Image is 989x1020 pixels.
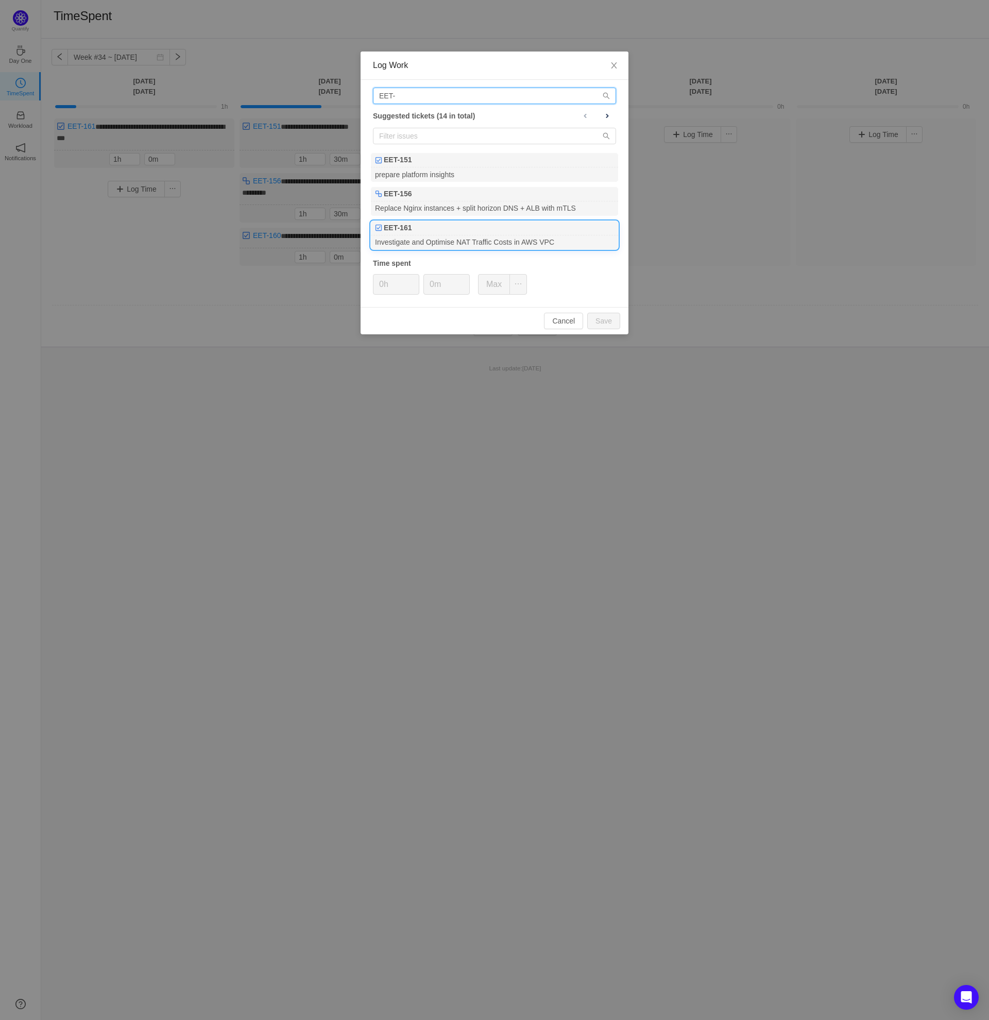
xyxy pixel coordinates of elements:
[544,313,583,329] button: Cancel
[603,132,610,140] i: icon: search
[587,313,620,329] button: Save
[509,274,527,295] button: icon: ellipsis
[375,190,382,197] img: 10316
[610,61,618,70] i: icon: close
[384,223,412,233] b: EET-161
[478,274,510,295] button: Max
[384,155,412,165] b: EET-151
[373,60,616,71] div: Log Work
[375,224,382,231] img: 10318
[371,201,618,215] div: Replace Nginx instances + split horizon DNS + ALB with mTLS
[375,157,382,164] img: 10318
[373,258,616,269] div: Time spent
[373,109,616,123] div: Suggested tickets (14 in total)
[371,167,618,181] div: prepare platform insights
[384,189,412,199] b: EET-156
[373,128,616,144] input: Filter issues
[954,985,979,1010] div: Open Intercom Messenger
[373,88,616,104] input: Search
[603,92,610,99] i: icon: search
[371,235,618,249] div: Investigate and Optimise NAT Traffic Costs in AWS VPC
[600,52,628,80] button: Close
